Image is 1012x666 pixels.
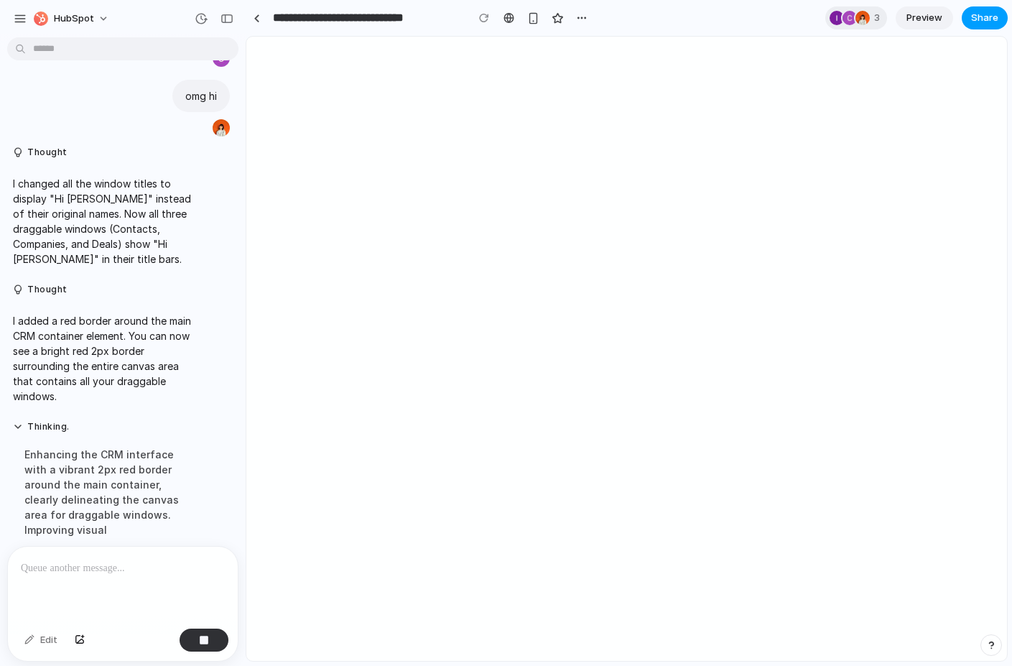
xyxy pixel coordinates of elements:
p: I changed all the window titles to display "Hi [PERSON_NAME]" instead of their original names. No... [13,176,191,267]
p: I added a red border around the main CRM container element. You can now see a bright red 2px bord... [13,313,191,404]
button: HubSpot [28,7,116,30]
span: Preview [906,11,942,25]
p: omg hi [185,88,217,103]
div: 3 [825,6,887,29]
button: Share [962,6,1008,29]
span: HubSpot [54,11,94,26]
span: Share [971,11,998,25]
a: Preview [896,6,953,29]
div: Enhancing the CRM interface with a vibrant 2px red border around the main container, clearly deli... [13,438,191,546]
span: 3 [874,11,884,25]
